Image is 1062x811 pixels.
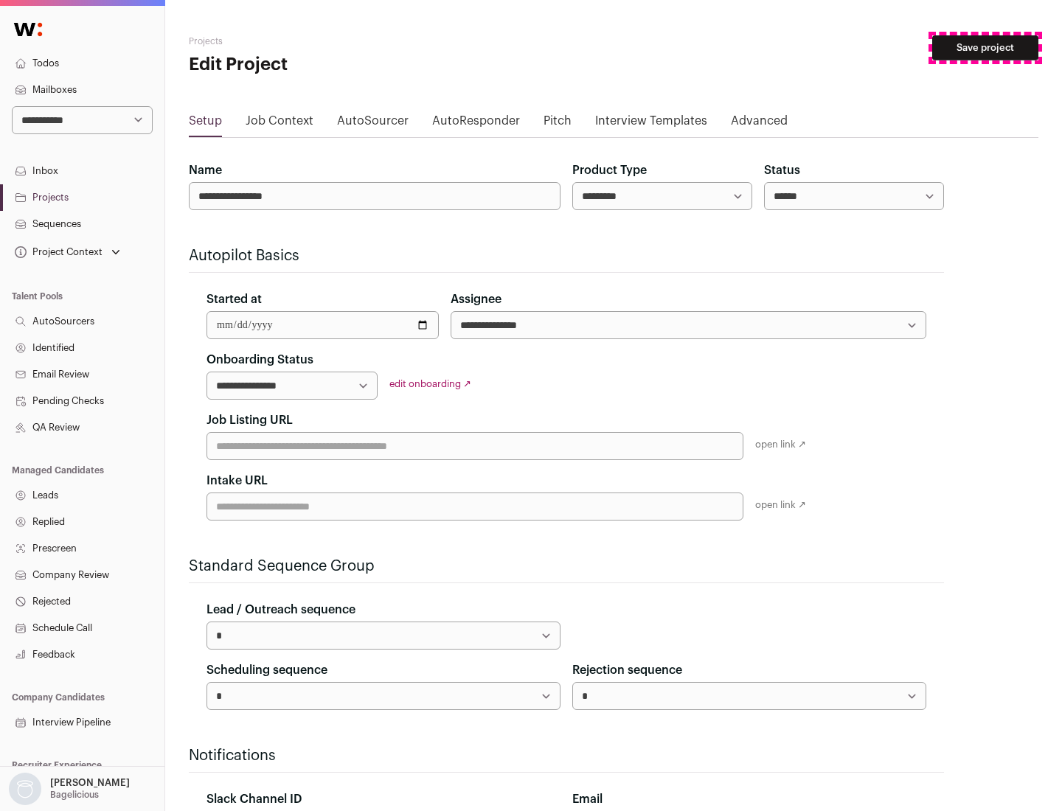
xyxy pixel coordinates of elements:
[206,411,293,429] label: Job Listing URL
[206,290,262,308] label: Started at
[12,246,103,258] div: Project Context
[572,661,682,679] label: Rejection sequence
[12,242,123,262] button: Open dropdown
[932,35,1038,60] button: Save project
[50,789,99,801] p: Bagelicious
[246,112,313,136] a: Job Context
[451,290,502,308] label: Assignee
[572,161,647,179] label: Product Type
[206,661,327,679] label: Scheduling sequence
[544,112,572,136] a: Pitch
[189,556,944,577] h2: Standard Sequence Group
[731,112,788,136] a: Advanced
[189,112,222,136] a: Setup
[432,112,520,136] a: AutoResponder
[50,777,130,789] p: [PERSON_NAME]
[189,246,944,266] h2: Autopilot Basics
[764,161,800,179] label: Status
[189,745,944,766] h2: Notifications
[189,161,222,179] label: Name
[6,773,133,805] button: Open dropdown
[6,15,50,44] img: Wellfound
[595,112,707,136] a: Interview Templates
[337,112,409,136] a: AutoSourcer
[389,379,471,389] a: edit onboarding ↗
[206,351,313,369] label: Onboarding Status
[206,601,355,619] label: Lead / Outreach sequence
[9,773,41,805] img: nopic.png
[189,53,472,77] h1: Edit Project
[206,472,268,490] label: Intake URL
[189,35,472,47] h2: Projects
[206,790,302,808] label: Slack Channel ID
[572,790,926,808] div: Email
